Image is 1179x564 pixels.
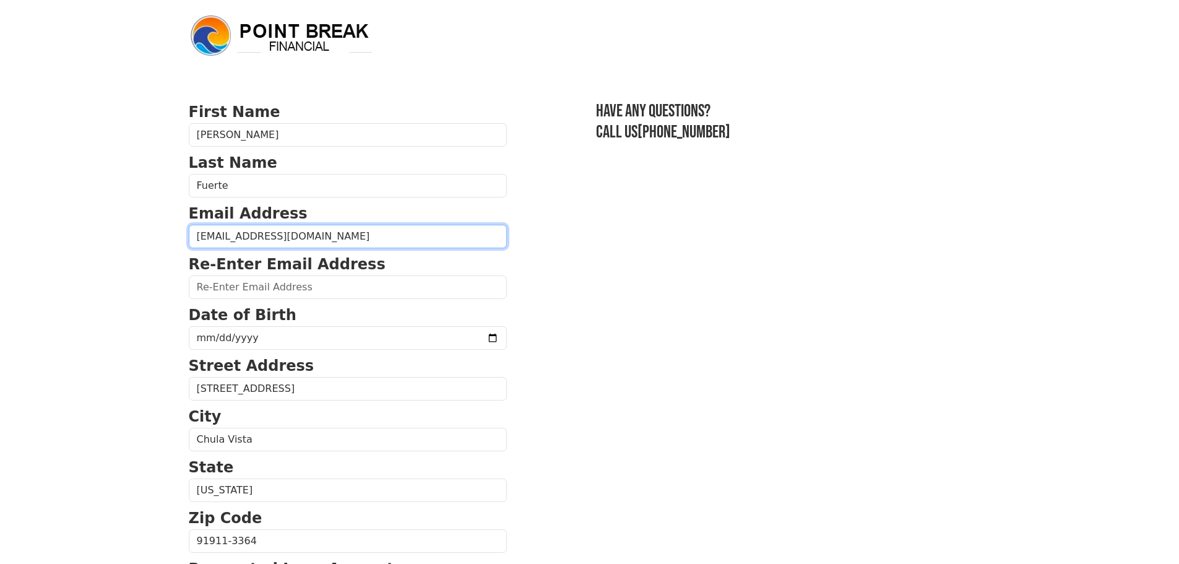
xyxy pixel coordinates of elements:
[189,14,374,58] img: logo.png
[637,122,730,142] a: [PHONE_NUMBER]
[189,174,507,197] input: Last Name
[189,275,507,299] input: Re-Enter Email Address
[189,377,507,401] input: Street Address
[596,122,991,143] h3: Call us
[189,428,507,451] input: City
[189,205,308,222] strong: Email Address
[189,256,386,273] strong: Re-Enter Email Address
[189,529,507,553] input: Zip Code
[189,510,262,527] strong: Zip Code
[189,123,507,147] input: First Name
[596,101,991,122] h3: Have any questions?
[189,408,222,425] strong: City
[189,357,314,375] strong: Street Address
[189,103,280,121] strong: First Name
[189,225,507,248] input: Email Address
[189,154,277,171] strong: Last Name
[189,459,234,476] strong: State
[189,306,296,324] strong: Date of Birth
